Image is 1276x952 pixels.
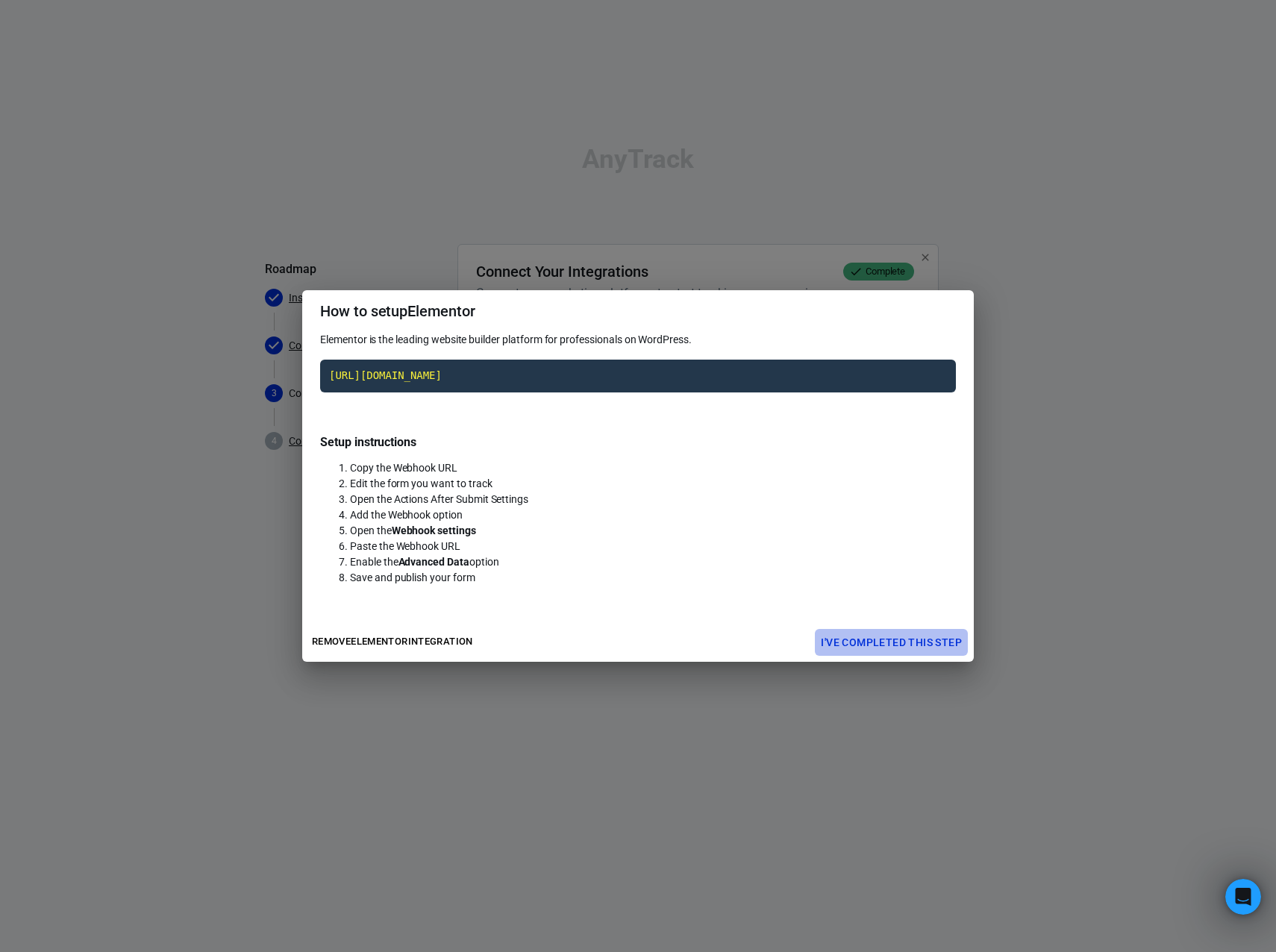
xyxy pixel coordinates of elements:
[350,554,956,570] li: Enable the option
[302,290,974,332] h2: How to setup Elementor
[350,570,956,586] li: Save and publish your form
[1225,879,1261,915] iframe: Intercom live chat
[350,476,956,492] li: Edit the form you want to track
[392,524,476,536] strong: Webhook settings
[320,434,956,450] h4: Setup instructions
[350,460,956,476] li: Copy the Webhook URL
[350,507,956,523] li: Add the Webhook option
[320,333,692,345] span: Elementor is the leading website builder platform for professionals on WordPress.
[350,539,956,554] li: Paste the Webhook URL
[308,630,477,654] button: RemoveElementorintegration
[398,556,469,568] strong: Advanced Data
[350,492,956,507] li: Open the Actions After Submit Settings
[815,629,968,657] button: I've completed this step
[350,523,956,539] li: Open the
[320,360,956,392] code: Click to copy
